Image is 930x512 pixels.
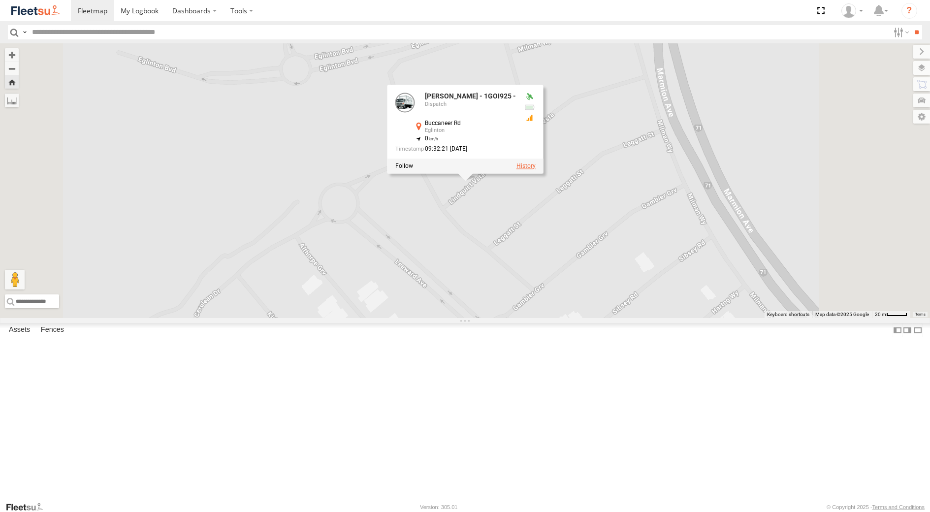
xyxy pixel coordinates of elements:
div: © Copyright 2025 - [827,504,925,510]
div: TheMaker Systems [838,3,866,18]
a: Visit our Website [5,502,51,512]
button: Zoom in [5,48,19,62]
div: Valid GPS Fix [523,93,535,101]
img: fleetsu-logo-horizontal.svg [10,4,61,17]
div: Version: 305.01 [420,504,457,510]
label: View Asset History [516,162,535,169]
button: Drag Pegman onto the map to open Street View [5,270,25,289]
span: 0 [424,135,438,142]
label: Assets [4,323,35,337]
label: Dock Summary Table to the Right [902,323,912,337]
i: ? [901,3,917,19]
span: 20 m [875,312,886,317]
button: Zoom Home [5,75,19,89]
div: GSM Signal = 2 [523,114,535,122]
label: Realtime tracking of Asset [395,162,413,169]
div: Eglinton [424,128,515,134]
label: Fences [36,323,69,337]
div: Dispatch [424,101,515,107]
label: Dock Summary Table to the Left [893,323,902,337]
label: Search Filter Options [890,25,911,39]
label: Hide Summary Table [913,323,923,337]
button: Zoom out [5,62,19,75]
button: Map scale: 20 m per 39 pixels [872,311,910,318]
a: Terms [915,313,926,317]
button: Keyboard shortcuts [767,311,809,318]
div: Date/time of location update [395,146,515,153]
label: Map Settings [913,110,930,124]
div: [PERSON_NAME] - 1GOI925 - [424,93,515,100]
div: Battery Remaining: 4.05v [523,103,535,111]
div: Buccaneer Rd [424,121,515,127]
span: Map data ©2025 Google [815,312,869,317]
label: Measure [5,94,19,107]
a: Terms and Conditions [872,504,925,510]
label: Search Query [21,25,29,39]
